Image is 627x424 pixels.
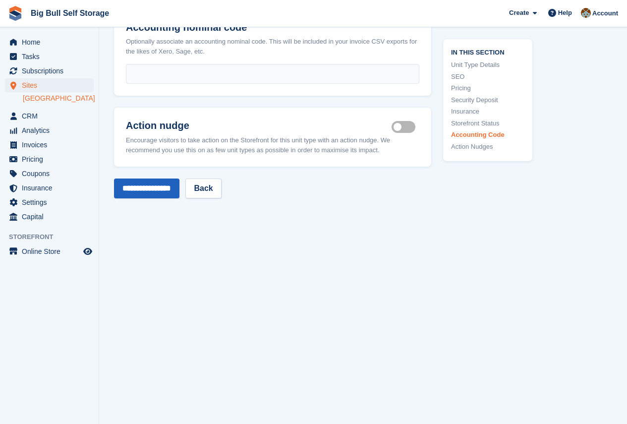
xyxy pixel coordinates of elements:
[509,8,529,18] span: Create
[5,195,94,209] a: menu
[392,126,419,128] label: Is active
[5,78,94,92] a: menu
[8,6,23,21] img: stora-icon-8386f47178a22dfd0bd8f6a31ec36ba5ce8667c1dd55bd0f319d3a0aa187defe.svg
[22,50,81,63] span: Tasks
[5,167,94,181] a: menu
[23,94,94,103] a: [GEOGRAPHIC_DATA]
[451,118,524,128] a: Storefront Status
[22,152,81,166] span: Pricing
[22,64,81,78] span: Subscriptions
[126,37,419,56] div: Optionally associate an accounting nominal code. This will be included in your invoice CSV export...
[126,120,392,131] h2: Action nudge
[451,95,524,105] a: Security Deposit
[5,210,94,224] a: menu
[185,179,221,198] a: Back
[22,35,81,49] span: Home
[451,107,524,117] a: Insurance
[126,135,419,155] div: Encourage visitors to take action on the Storefront for this unit type with an action nudge. We r...
[82,245,94,257] a: Preview store
[592,8,618,18] span: Account
[22,123,81,137] span: Analytics
[5,109,94,123] a: menu
[451,141,524,151] a: Action Nudges
[22,138,81,152] span: Invoices
[126,22,419,33] h2: Accounting nominal code
[451,130,524,140] a: Accounting Code
[451,47,524,56] span: In this section
[22,181,81,195] span: Insurance
[22,167,81,181] span: Coupons
[5,50,94,63] a: menu
[22,244,81,258] span: Online Store
[5,152,94,166] a: menu
[27,5,113,21] a: Big Bull Self Storage
[5,64,94,78] a: menu
[581,8,591,18] img: Mike Llewellen Palmer
[5,244,94,258] a: menu
[451,60,524,70] a: Unit Type Details
[451,83,524,93] a: Pricing
[22,109,81,123] span: CRM
[5,123,94,137] a: menu
[9,232,99,242] span: Storefront
[5,138,94,152] a: menu
[22,210,81,224] span: Capital
[5,35,94,49] a: menu
[22,78,81,92] span: Sites
[451,71,524,81] a: SEO
[558,8,572,18] span: Help
[22,195,81,209] span: Settings
[5,181,94,195] a: menu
